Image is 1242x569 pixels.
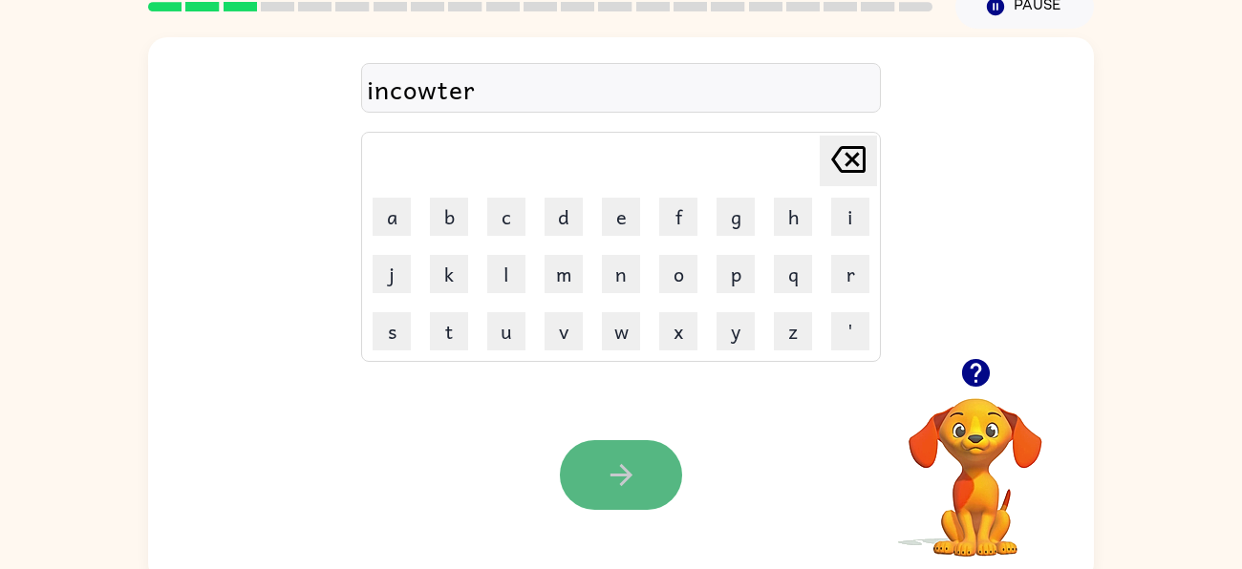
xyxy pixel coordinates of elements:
button: r [831,255,869,293]
button: z [774,312,812,350]
button: u [487,312,525,350]
button: x [659,312,697,350]
button: g [717,198,755,236]
button: l [487,255,525,293]
video: Your browser must support playing .mp4 files to use Literably. Please try using another browser. [880,369,1071,559]
button: e [602,198,640,236]
button: i [831,198,869,236]
button: n [602,255,640,293]
button: t [430,312,468,350]
button: ' [831,312,869,350]
button: c [487,198,525,236]
button: k [430,255,468,293]
button: q [774,255,812,293]
button: j [373,255,411,293]
button: w [602,312,640,350]
div: incowter [367,69,875,109]
button: f [659,198,697,236]
button: h [774,198,812,236]
button: p [717,255,755,293]
button: o [659,255,697,293]
button: b [430,198,468,236]
button: d [545,198,583,236]
button: v [545,312,583,350]
button: y [717,312,755,350]
button: a [373,198,411,236]
button: m [545,255,583,293]
button: s [373,312,411,350]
